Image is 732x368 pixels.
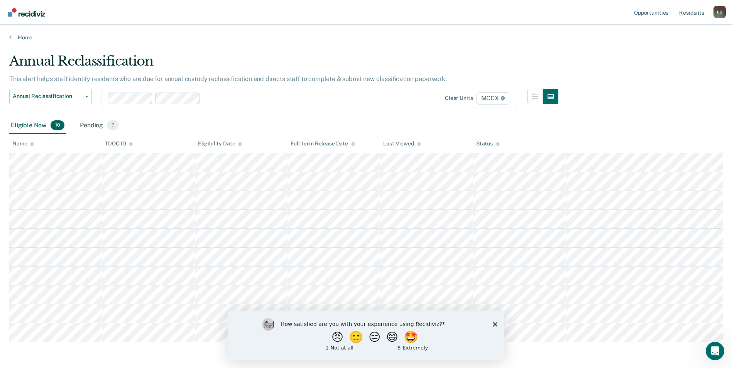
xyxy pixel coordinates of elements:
div: B B [713,6,726,18]
button: Annual Reclassification [9,89,92,104]
div: Annual Reclassification [9,53,558,75]
div: Pending7 [78,117,120,134]
span: 10 [51,120,64,130]
button: Profile dropdown button [713,6,726,18]
div: Clear units [445,95,473,101]
span: MCCX [476,92,510,105]
div: Full-term Release Date [291,140,355,147]
span: 7 [107,120,119,130]
div: Last Viewed [383,140,421,147]
div: Eligibility Date [198,140,242,147]
p: This alert helps staff identify residents who are due for annual custody reclassification and dir... [9,75,447,83]
iframe: Survey by Kim from Recidiviz [228,311,504,360]
div: Eligible Now10 [9,117,66,134]
iframe: Intercom live chat [706,342,724,360]
img: Recidiviz [8,8,45,17]
div: TDOC ID [105,140,133,147]
div: Name [12,140,34,147]
a: Home [9,34,723,41]
span: Annual Reclassification [13,93,82,100]
div: Status [476,140,500,147]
